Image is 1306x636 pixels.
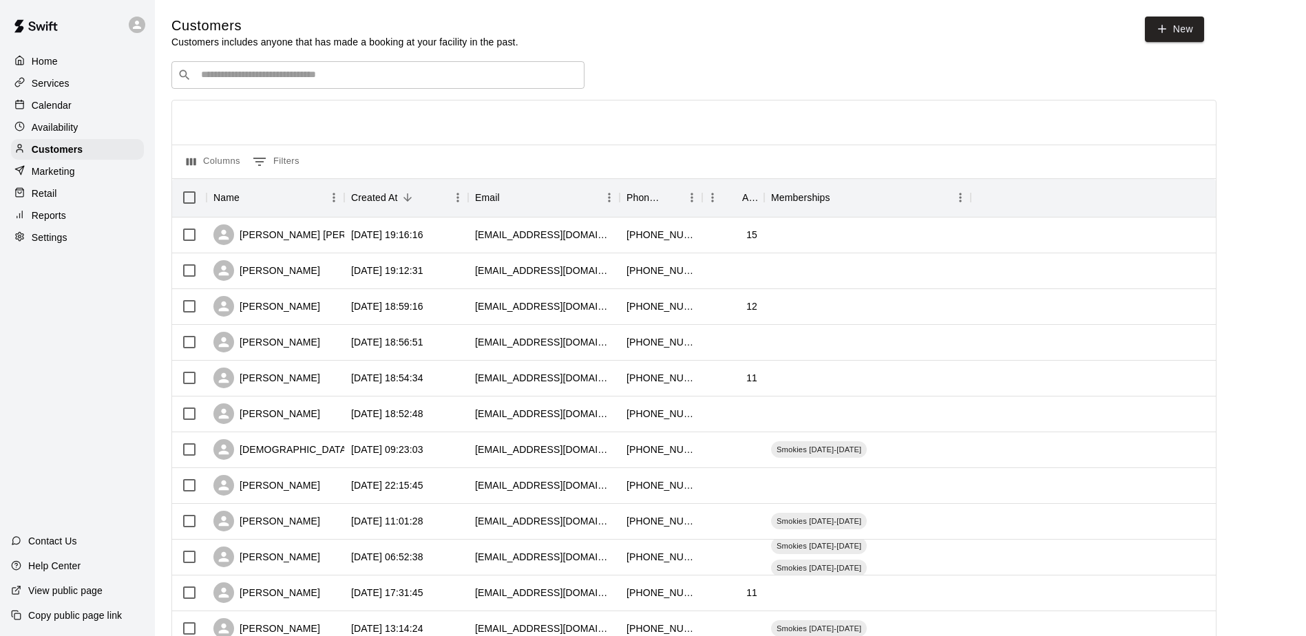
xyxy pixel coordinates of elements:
p: Home [32,54,58,68]
div: [DEMOGRAPHIC_DATA][PERSON_NAME] [213,439,430,460]
button: Menu [950,187,971,208]
p: Help Center [28,559,81,573]
div: +12173415662 [626,407,695,421]
div: drake@tiahold.com [475,228,613,242]
div: Home [11,51,144,72]
div: 11 [746,586,757,600]
div: Email [468,178,620,217]
p: Reports [32,209,66,222]
button: Menu [324,187,344,208]
div: jenniferphillips7801@gmail.com [475,335,613,349]
div: +14234139124 [626,299,695,313]
div: Phone Number [620,178,702,217]
div: Age [702,178,764,217]
p: Settings [32,231,67,244]
div: 2025-08-11 22:15:45 [351,478,423,492]
div: 2025-08-12 19:12:31 [351,264,423,277]
div: 11 [746,371,757,385]
a: Reports [11,205,144,226]
p: Marketing [32,165,75,178]
p: Services [32,76,70,90]
div: scsettle@comcast.net [475,478,613,492]
p: Availability [32,120,78,134]
p: Contact Us [28,534,77,548]
div: Search customers by name or email [171,61,584,89]
div: +14237189889 [626,514,695,528]
div: Memberships [771,178,830,217]
div: +14234132251 [626,586,695,600]
button: Menu [447,187,468,208]
button: Select columns [183,151,244,173]
a: Marketing [11,161,144,182]
p: Copy public page link [28,608,122,622]
a: Retail [11,183,144,204]
div: campbellsautobody1@yahoo.com [475,407,613,421]
div: 15 [746,228,757,242]
p: Customers includes anyone that has made a booking at your facility in the past. [171,35,518,49]
span: Smokies [DATE]-[DATE] [771,444,867,455]
p: Calendar [32,98,72,112]
a: New [1145,17,1204,42]
div: 2025-08-12 09:23:03 [351,443,423,456]
h5: Customers [171,17,518,35]
div: Email [475,178,500,217]
div: +16782962692 [626,228,695,242]
div: kelseybeck0@gmail.com [475,514,613,528]
div: +19122377404 [626,443,695,456]
a: Calendar [11,95,144,116]
button: Sort [398,188,417,207]
div: [PERSON_NAME] [213,260,320,281]
div: [PERSON_NAME] [213,511,320,531]
a: Settings [11,227,144,248]
div: 2025-08-12 18:54:34 [351,371,423,385]
div: Customers [11,139,144,160]
div: Age [742,178,757,217]
div: [PERSON_NAME] [213,547,320,567]
span: Smokies [DATE]-[DATE] [771,562,867,573]
div: [PERSON_NAME] [213,475,320,496]
div: prbyamymckenzie@yahoo.com [475,371,613,385]
div: Smokies [DATE]-[DATE] [771,441,867,458]
div: Name [207,178,344,217]
div: Created At [351,178,398,217]
button: Menu [682,187,702,208]
div: Created At [344,178,468,217]
p: View public page [28,584,103,597]
p: Retail [32,187,57,200]
div: +14233702383 [626,622,695,635]
button: Menu [599,187,620,208]
div: Phone Number [626,178,662,217]
div: Smokies [DATE]-[DATE] [771,560,867,576]
div: [PERSON_NAME] [213,368,320,388]
button: Menu [702,187,723,208]
a: Services [11,73,144,94]
p: Customers [32,142,83,156]
div: 2025-08-09 13:14:24 [351,622,423,635]
div: 2025-08-10 17:31:45 [351,586,423,600]
button: Sort [500,188,519,207]
div: Smokies [DATE]-[DATE] [771,538,867,554]
span: Smokies [DATE]-[DATE] [771,623,867,634]
button: Sort [662,188,682,207]
div: 2025-08-11 06:52:38 [351,550,423,564]
div: [PERSON_NAME] [213,332,320,352]
span: Smokies [DATE]-[DATE] [771,540,867,551]
button: Show filters [249,151,303,173]
div: 2025-08-11 11:01:28 [351,514,423,528]
div: capehart6860@att.net [475,299,613,313]
div: 2025-08-12 18:56:51 [351,335,423,349]
div: +14234130357 [626,550,695,564]
button: Sort [830,188,850,207]
a: Availability [11,117,144,138]
div: Name [213,178,240,217]
div: cookjennifer16@gmail.com [475,550,613,564]
div: 12 [746,299,757,313]
div: [PERSON_NAME] [213,403,320,424]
